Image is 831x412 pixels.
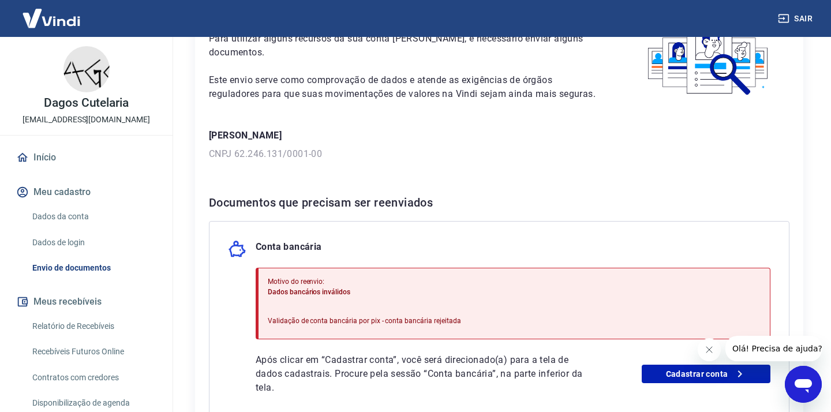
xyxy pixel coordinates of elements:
[642,365,770,383] a: Cadastrar conta
[209,147,789,161] p: CNPJ 62.246.131/0001-00
[28,231,159,254] a: Dados de login
[28,205,159,229] a: Dados da conta
[23,114,150,126] p: [EMAIL_ADDRESS][DOMAIN_NAME]
[785,366,822,403] iframe: Botão para abrir a janela de mensagens
[268,316,461,326] p: Validação de conta bancária por pix - conta bancária rejeitada
[776,8,817,29] button: Sair
[628,9,789,99] img: waiting_documents.41d9841a9773e5fdf392cede4d13b617.svg
[14,1,89,36] img: Vindi
[28,256,159,280] a: Envio de documentos
[725,336,822,361] iframe: Mensagem da empresa
[256,353,590,395] p: Após clicar em “Cadastrar conta”, você será direcionado(a) para a tela de dados cadastrais. Procu...
[28,340,159,364] a: Recebíveis Futuros Online
[209,193,789,212] h6: Documentos que precisam ser reenviados
[698,338,721,361] iframe: Fechar mensagem
[268,276,461,287] p: Motivo do reenvio:
[28,314,159,338] a: Relatório de Recebíveis
[209,129,789,143] p: [PERSON_NAME]
[209,32,601,59] p: Para utilizar alguns recursos da sua conta [PERSON_NAME], é necessário enviar alguns documentos.
[14,145,159,170] a: Início
[14,179,159,205] button: Meu cadastro
[44,97,129,109] p: Dagos Cutelaria
[28,366,159,389] a: Contratos com credores
[14,289,159,314] button: Meus recebíveis
[256,240,322,259] p: Conta bancária
[63,46,110,92] img: 23915e3c-f8f6-4152-bc08-2a5f179b5e75.jpeg
[209,73,601,101] p: Este envio serve como comprovação de dados e atende as exigências de órgãos reguladores para que ...
[7,8,97,17] span: Olá! Precisa de ajuda?
[268,288,350,296] span: Dados bancários inválidos
[228,240,246,259] img: money_pork.0c50a358b6dafb15dddc3eea48f23780.svg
